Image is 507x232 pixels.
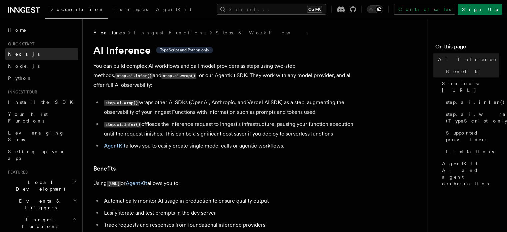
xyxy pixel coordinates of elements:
span: Local Development [5,179,73,192]
a: Step tools: [URL] [439,77,499,96]
a: Steps & Workflows [216,29,308,36]
a: AI Inference [435,53,499,65]
a: Documentation [45,2,108,19]
a: AgentKit: AI and agent orchestration [439,158,499,190]
span: AgentKit [156,7,191,12]
span: AgentKit: AI and agent orchestration [442,160,499,187]
span: Install the SDK [8,99,77,105]
a: step.ai.wrap() (TypeScript only) [443,108,499,127]
a: Inngest Functions [134,29,206,36]
a: Benefits [93,164,116,173]
h4: On this page [435,43,499,53]
a: Examples [108,2,152,18]
code: step.ai.infer() [104,122,141,128]
code: [URL] [107,181,121,187]
a: AgentKit [126,180,147,186]
a: Python [5,72,78,84]
a: Contact sales [394,4,455,15]
a: Setting up your app [5,146,78,164]
span: Limitations [446,148,494,155]
span: Python [8,75,32,81]
p: Using or allows you to: [93,179,360,188]
li: allows you to easily create single model calls or agentic workflows. [102,141,360,151]
a: Sign Up [458,4,502,15]
li: Easily iterate and test prompts in the dev server [102,208,360,218]
a: AgentKit [152,2,195,18]
a: AgentKit [104,143,126,149]
span: Features [5,170,28,175]
a: step.ai.infer() [443,96,499,108]
span: Features [93,29,125,36]
h1: AI Inference [93,44,360,56]
span: Your first Functions [8,111,48,124]
li: wraps other AI SDKs (OpenAI, Anthropic, and Vercel AI SDK) as a step, augmenting the observabilit... [102,98,360,117]
kbd: Ctrl+K [307,6,322,13]
a: Leveraging Steps [5,127,78,146]
code: step.ai.wrap() [161,73,196,79]
p: You can build complex AI workflows and call model providers as steps using two-step methods, and ... [93,61,360,90]
a: Home [5,24,78,36]
code: step.ai.wrap() [104,100,139,106]
button: Search...Ctrl+K [217,4,326,15]
span: step.ai.infer() [446,99,505,105]
li: Automatically monitor AI usage in production to ensure quality output [102,196,360,206]
button: Toggle dark mode [367,5,383,13]
span: Inngest tour [5,89,37,95]
span: Step tools: [URL] [442,80,499,93]
span: Documentation [49,7,104,12]
span: Leveraging Steps [8,130,64,142]
a: Install the SDK [5,96,78,108]
span: Quick start [5,41,34,47]
a: Limitations [443,146,499,158]
span: Examples [112,7,148,12]
span: Home [8,27,27,33]
button: Local Development [5,176,78,195]
span: Node.js [8,63,40,69]
span: Next.js [8,51,40,57]
li: Track requests and responses from foundational inference providers [102,220,360,230]
span: Benefits [446,68,478,75]
span: AI Inference [438,56,497,63]
li: offloads the inference request to Inngest's infrastructure, pausing your function execution until... [102,120,360,139]
code: step.ai.infer() [115,73,153,79]
a: Next.js [5,48,78,60]
button: Events & Triggers [5,195,78,214]
a: Your first Functions [5,108,78,127]
span: Setting up your app [8,149,65,161]
span: Inngest Functions [5,216,72,230]
span: Supported providers [446,130,499,143]
span: TypeScript and Python only [160,47,209,53]
a: Node.js [5,60,78,72]
a: Supported providers [443,127,499,146]
span: Events & Triggers [5,198,73,211]
a: Benefits [443,65,499,77]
